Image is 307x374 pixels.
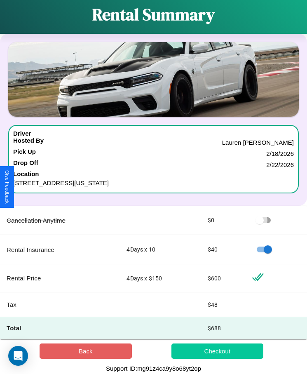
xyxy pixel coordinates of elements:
h4: Hosted By [13,137,44,148]
td: 4 Days x $ 150 [120,264,201,292]
div: Open Intercom Messenger [8,346,28,366]
h4: Driver [13,130,31,137]
p: Support ID: mg91z4ca9y8o68yt2op [106,363,201,374]
td: $ 40 [201,235,246,264]
h4: Drop Off [13,159,38,170]
button: Checkout [171,343,264,359]
td: $ 688 [201,317,246,339]
p: 2 / 18 / 2026 [266,148,294,159]
h4: Pick Up [13,148,36,159]
p: Lauren [PERSON_NAME] [222,137,294,148]
p: Rental Insurance [7,244,113,255]
p: [STREET_ADDRESS][US_STATE] [13,177,294,188]
h4: Total [7,324,113,332]
td: $ 48 [201,292,246,317]
h4: Location [13,170,294,177]
td: 4 Days x 10 [120,235,201,264]
p: Tax [7,299,113,310]
p: Cancellation Anytime [7,215,113,226]
p: 2 / 22 / 2026 [266,159,294,170]
td: $ 600 [201,264,246,292]
div: Give Feedback [4,170,10,204]
td: $ 0 [201,206,246,235]
h1: Rental Summary [92,3,215,26]
p: Rental Price [7,273,113,284]
button: Back [40,343,132,359]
